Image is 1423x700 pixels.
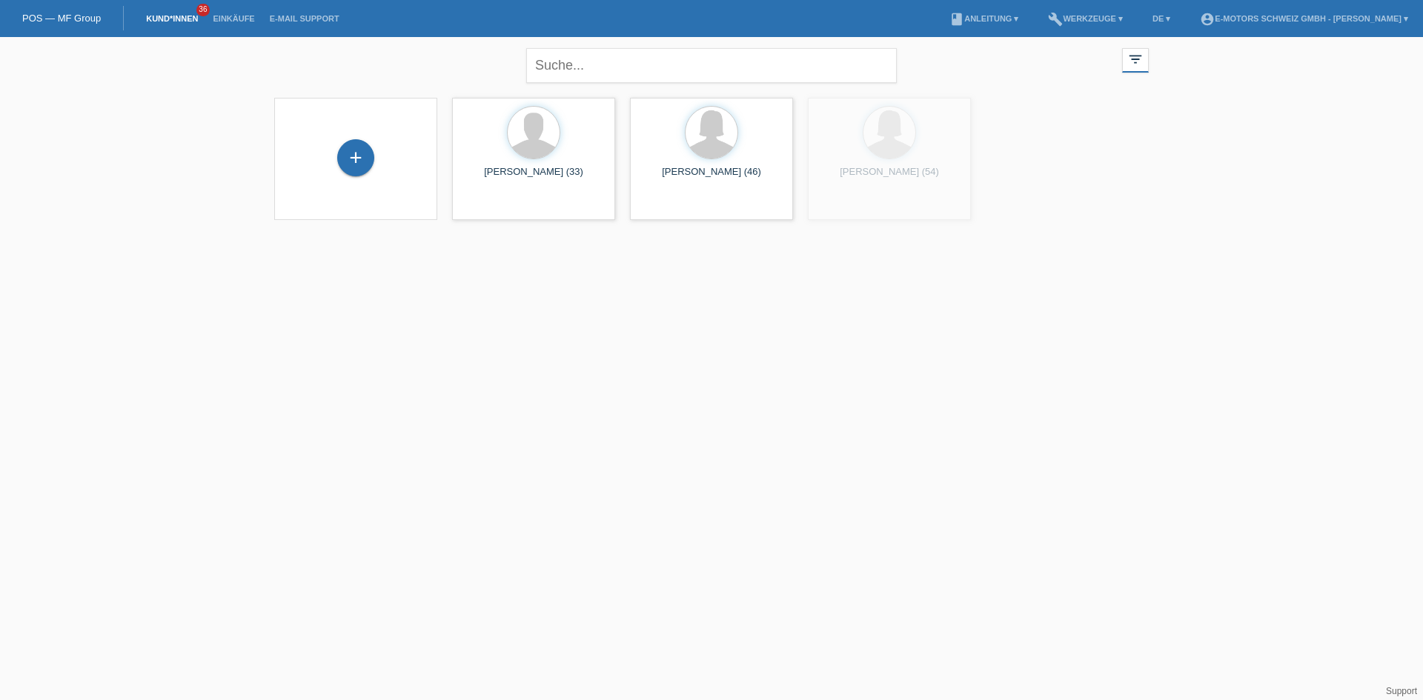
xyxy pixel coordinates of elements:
span: 36 [196,4,210,16]
input: Suche... [526,48,897,83]
a: POS — MF Group [22,13,101,24]
a: bookAnleitung ▾ [942,14,1026,23]
a: Einkäufe [205,14,262,23]
i: account_circle [1200,12,1215,27]
div: [PERSON_NAME] (33) [464,166,603,190]
i: filter_list [1127,51,1144,67]
a: DE ▾ [1145,14,1178,23]
a: account_circleE-Motors Schweiz GmbH - [PERSON_NAME] ▾ [1193,14,1416,23]
div: [PERSON_NAME] (54) [820,166,959,190]
a: E-Mail Support [262,14,347,23]
div: Kund*in hinzufügen [338,145,374,170]
a: Support [1386,686,1417,696]
a: buildWerkzeuge ▾ [1041,14,1130,23]
i: book [949,12,964,27]
div: [PERSON_NAME] (46) [642,166,781,190]
i: build [1048,12,1063,27]
a: Kund*innen [139,14,205,23]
